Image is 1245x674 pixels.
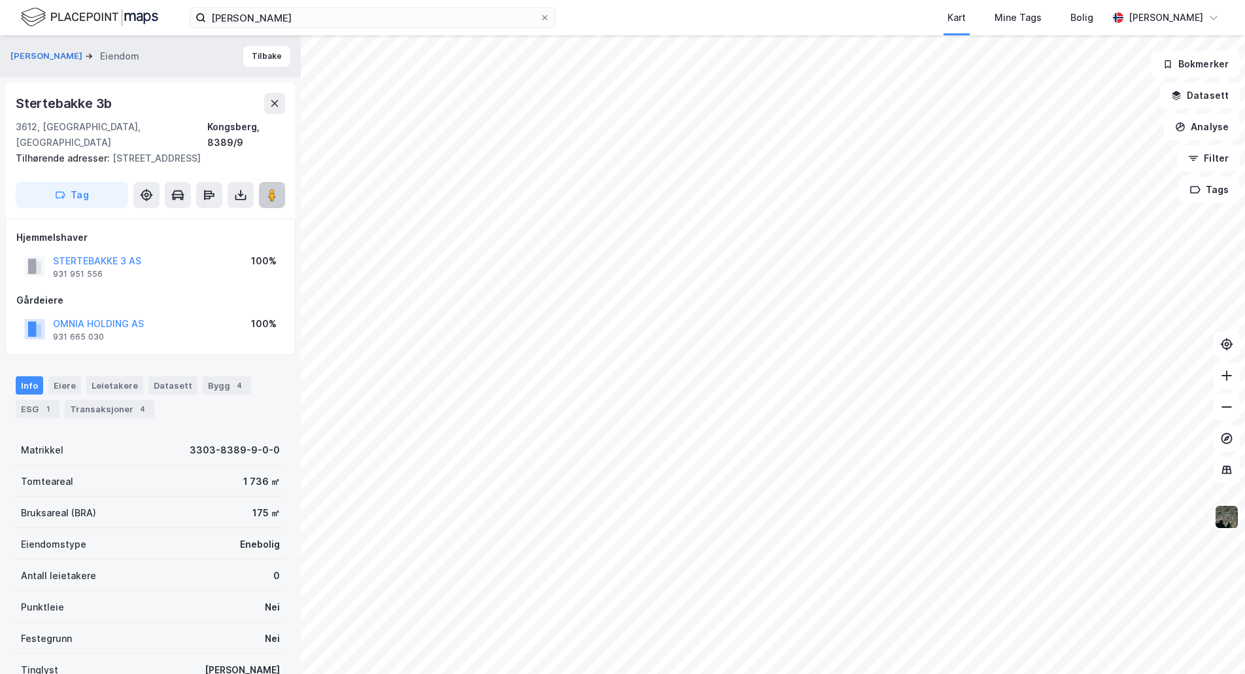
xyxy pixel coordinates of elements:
[1180,611,1245,674] div: Kontrollprogram for chat
[16,151,275,166] div: [STREET_ADDRESS]
[16,293,284,308] div: Gårdeiere
[947,10,966,26] div: Kart
[21,537,86,552] div: Eiendomstype
[240,537,280,552] div: Enebolig
[1180,611,1245,674] iframe: Chat Widget
[136,402,149,416] div: 4
[16,230,284,245] div: Hjemmelshaver
[16,376,43,395] div: Info
[243,46,290,67] button: Tilbake
[190,442,280,458] div: 3303-8389-9-0-0
[1177,145,1240,171] button: Filter
[206,8,539,27] input: Søk på adresse, matrikkel, gårdeiere, leietakere eller personer
[21,505,96,521] div: Bruksareal (BRA)
[53,269,103,279] div: 931 951 556
[16,400,60,418] div: ESG
[21,474,73,489] div: Tomteareal
[1214,505,1239,529] img: 9k=
[41,402,54,416] div: 1
[65,400,154,418] div: Transaksjoner
[16,119,207,151] div: 3612, [GEOGRAPHIC_DATA], [GEOGRAPHIC_DATA]
[16,93,114,114] div: Stertebakke 3b
[995,10,1042,26] div: Mine Tags
[1164,114,1240,140] button: Analyse
[203,376,251,395] div: Bygg
[265,631,280,647] div: Nei
[1151,51,1240,77] button: Bokmerker
[243,474,280,489] div: 1 736 ㎡
[21,442,63,458] div: Matrikkel
[273,568,280,584] div: 0
[16,182,128,208] button: Tag
[251,253,277,269] div: 100%
[48,376,81,395] div: Eiere
[148,376,197,395] div: Datasett
[1160,82,1240,109] button: Datasett
[233,379,246,392] div: 4
[207,119,285,151] div: Kongsberg, 8389/9
[21,599,64,615] div: Punktleie
[53,332,104,342] div: 931 665 030
[21,568,96,584] div: Antall leietakere
[100,48,139,64] div: Eiendom
[86,376,143,395] div: Leietakere
[1179,177,1240,203] button: Tags
[265,599,280,615] div: Nei
[1129,10,1203,26] div: [PERSON_NAME]
[252,505,280,521] div: 175 ㎡
[251,316,277,332] div: 100%
[21,631,72,647] div: Festegrunn
[16,152,112,164] span: Tilhørende adresser:
[21,6,158,29] img: logo.f888ab2527a4732fd821a326f86c7f29.svg
[1070,10,1093,26] div: Bolig
[10,50,85,63] button: [PERSON_NAME]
